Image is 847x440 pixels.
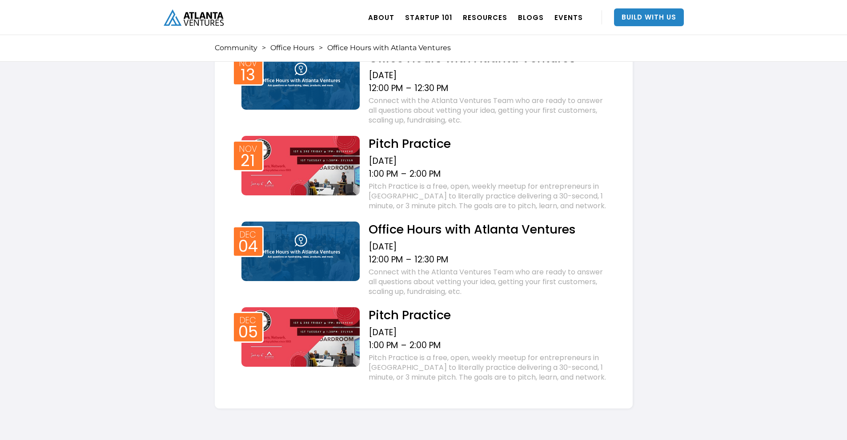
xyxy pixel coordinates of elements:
[369,156,610,166] div: [DATE]
[369,254,403,265] div: 12:00 PM
[238,240,258,253] div: 04
[369,327,610,338] div: [DATE]
[614,8,684,26] a: Build With Us
[237,134,610,213] a: Nov21Pitch Practice[DATE]1:00 PM–2:00 PMPitch Practice is a free, open, weekly meetup for entrepr...
[405,5,452,30] a: Startup 101
[518,5,544,30] a: BLOGS
[369,50,610,66] h2: Office Hours with Atlanta Ventures
[369,267,610,297] div: Connect with the Atlanta Ventures Team who are ready to answer all questions about vetting your i...
[368,5,394,30] a: ABOUT
[369,222,610,237] h2: Office Hours with Atlanta Ventures
[327,44,451,52] div: Office Hours with Atlanta Ventures
[409,340,441,351] div: 2:00 PM
[319,44,323,52] div: >
[401,169,406,179] div: –
[240,316,256,325] div: Dec
[369,307,610,323] h2: Pitch Practice
[239,145,257,153] div: Nov
[369,353,610,382] div: Pitch Practice is a free, open, weekly meetup for entrepreneurs in [GEOGRAPHIC_DATA] to literally...
[237,305,610,385] a: Dec05Pitch Practice[DATE]1:00 PM–2:00 PMPitch Practice is a free, open, weekly meetup for entrepr...
[406,254,411,265] div: –
[369,182,610,211] div: Pitch Practice is a free, open, weekly meetup for entrepreneurs in [GEOGRAPHIC_DATA] to literally...
[463,5,507,30] a: RESOURCES
[554,5,583,30] a: EVENTS
[414,254,448,265] div: 12:30 PM
[406,83,411,94] div: –
[241,68,255,82] div: 13
[239,59,257,67] div: Nov
[369,136,610,151] h2: Pitch Practice
[215,44,257,52] a: Community
[401,340,406,351] div: –
[237,48,610,127] a: Nov13Office Hours with Atlanta Ventures[DATE]12:00 PM–12:30 PMConnect with the Atlanta Ventures T...
[369,242,610,252] div: [DATE]
[241,154,255,167] div: 21
[369,340,398,351] div: 1:00 PM
[237,219,610,299] a: Dec04Office Hours with Atlanta Ventures[DATE]12:00 PM–12:30 PMConnect with the Atlanta Ventures T...
[369,70,610,81] div: [DATE]
[369,83,403,94] div: 12:00 PM
[409,169,441,179] div: 2:00 PM
[262,44,266,52] div: >
[369,169,398,179] div: 1:00 PM
[238,325,258,339] div: 05
[240,230,256,239] div: Dec
[270,44,314,52] a: Office Hours
[369,96,610,125] div: Connect with the Atlanta Ventures Team who are ready to answer all questions about vetting your i...
[414,83,448,94] div: 12:30 PM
